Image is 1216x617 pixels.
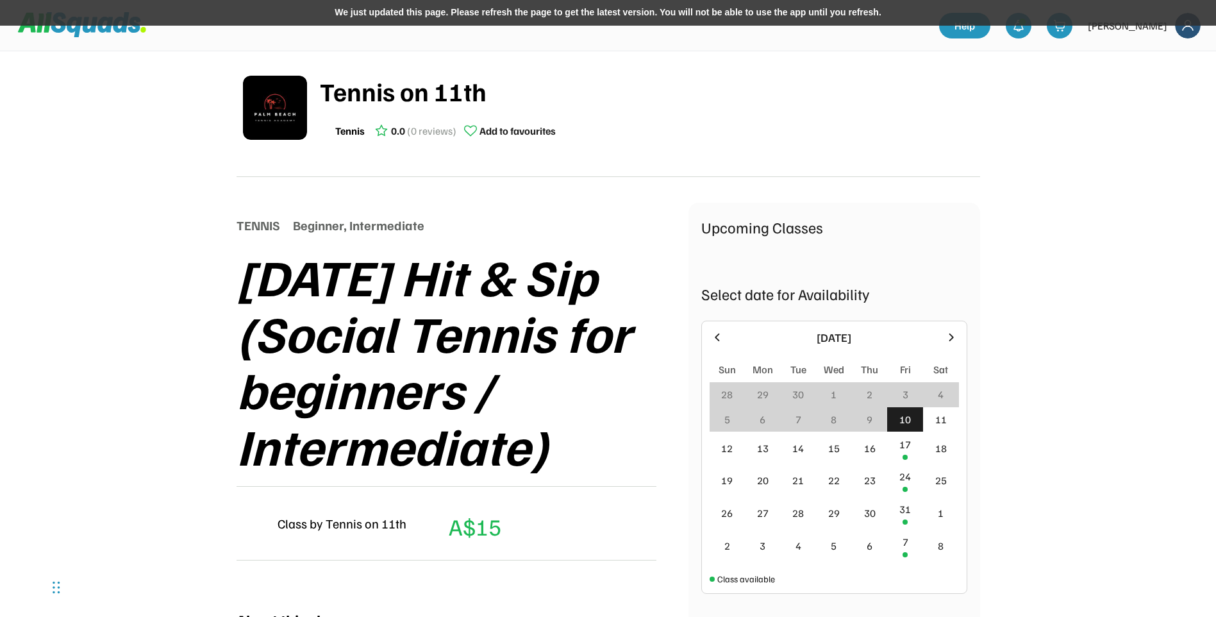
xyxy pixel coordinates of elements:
div: Class by Tennis on 11th [278,514,406,533]
div: TENNIS [237,216,280,235]
div: 25 [935,473,947,488]
div: Tennis on 11th [320,72,980,110]
div: Sun [719,362,736,377]
div: 1 [831,387,837,402]
img: IMG_2979.png [243,76,307,140]
div: 24 [899,469,911,484]
div: 22 [828,473,840,488]
div: 10 [899,412,911,427]
div: Sat [933,362,948,377]
div: 26 [721,505,733,521]
div: 29 [757,387,769,402]
div: 16 [864,441,876,456]
div: 28 [792,505,804,521]
div: 2 [867,387,872,402]
div: 4 [938,387,944,402]
div: 2 [724,538,730,554]
div: 7 [903,534,908,550]
div: 17 [899,437,911,452]
div: Tue [790,362,806,377]
div: 8 [831,412,837,427]
div: 20 [757,473,769,488]
div: 15 [828,441,840,456]
div: 3 [760,538,765,554]
div: 19 [721,473,733,488]
div: [DATE] Hit & Sip (Social Tennis for beginners / Intermediate) [237,248,688,473]
div: Fri [900,362,911,377]
div: 7 [795,412,801,427]
div: 14 [792,441,804,456]
div: 27 [757,505,769,521]
div: 8 [938,538,944,554]
div: Beginner, Intermediate [293,216,424,235]
div: Mon [753,362,773,377]
div: 29 [828,505,840,521]
div: Wed [824,362,844,377]
div: Tennis [335,123,365,139]
div: 5 [831,538,837,554]
div: [DATE] [731,329,937,346]
div: 30 [792,387,804,402]
div: 21 [792,473,804,488]
div: (0 reviews) [407,123,456,139]
div: 12 [721,441,733,456]
div: 28 [721,387,733,402]
div: 6 [760,412,765,427]
div: A$15 [449,509,501,544]
div: 9 [867,412,872,427]
div: 5 [724,412,730,427]
div: 23 [864,473,876,488]
div: 30 [864,505,876,521]
div: Class available [717,572,775,586]
div: 6 [867,538,872,554]
div: Thu [861,362,878,377]
div: 31 [899,502,911,517]
div: Add to favourites [479,123,556,139]
div: 0.0 [391,123,405,139]
div: 18 [935,441,947,456]
div: 4 [795,538,801,554]
div: Select date for Availability [701,282,967,305]
div: 3 [903,387,908,402]
div: Upcoming Classes [701,216,967,239]
div: 11 [935,412,947,427]
img: IMG_2979.png [237,508,267,539]
div: 1 [938,505,944,521]
div: 13 [757,441,769,456]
